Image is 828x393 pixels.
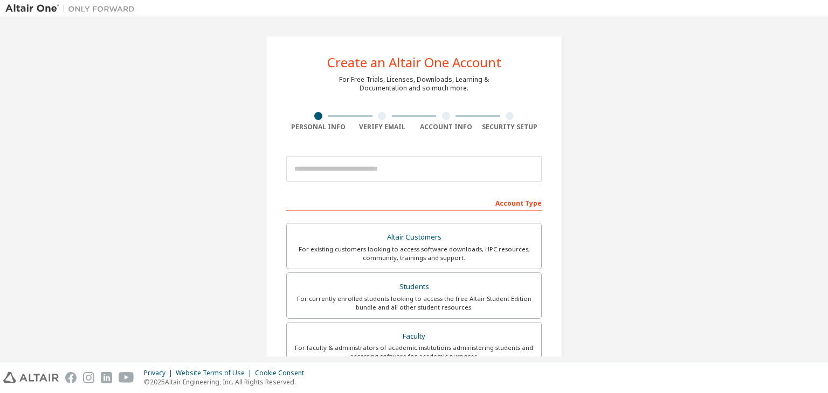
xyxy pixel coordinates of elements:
img: Altair One [5,3,140,14]
div: For currently enrolled students looking to access the free Altair Student Edition bundle and all ... [293,294,535,312]
div: Verify Email [350,123,415,131]
div: Personal Info [286,123,350,131]
img: linkedin.svg [101,372,112,383]
img: instagram.svg [83,372,94,383]
img: youtube.svg [119,372,134,383]
div: Privacy [144,369,176,377]
img: altair_logo.svg [3,372,59,383]
div: Altair Customers [293,230,535,245]
img: facebook.svg [65,372,77,383]
div: Cookie Consent [255,369,310,377]
div: For faculty & administrators of academic institutions administering students and accessing softwa... [293,343,535,361]
div: Website Terms of Use [176,369,255,377]
p: © 2025 Altair Engineering, Inc. All Rights Reserved. [144,377,310,387]
div: Faculty [293,329,535,344]
div: For existing customers looking to access software downloads, HPC resources, community, trainings ... [293,245,535,262]
div: Account Type [286,194,542,211]
div: Security Setup [478,123,542,131]
div: Students [293,279,535,294]
div: Account Info [414,123,478,131]
div: For Free Trials, Licenses, Downloads, Learning & Documentation and so much more. [339,75,489,93]
div: Create an Altair One Account [327,56,501,69]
